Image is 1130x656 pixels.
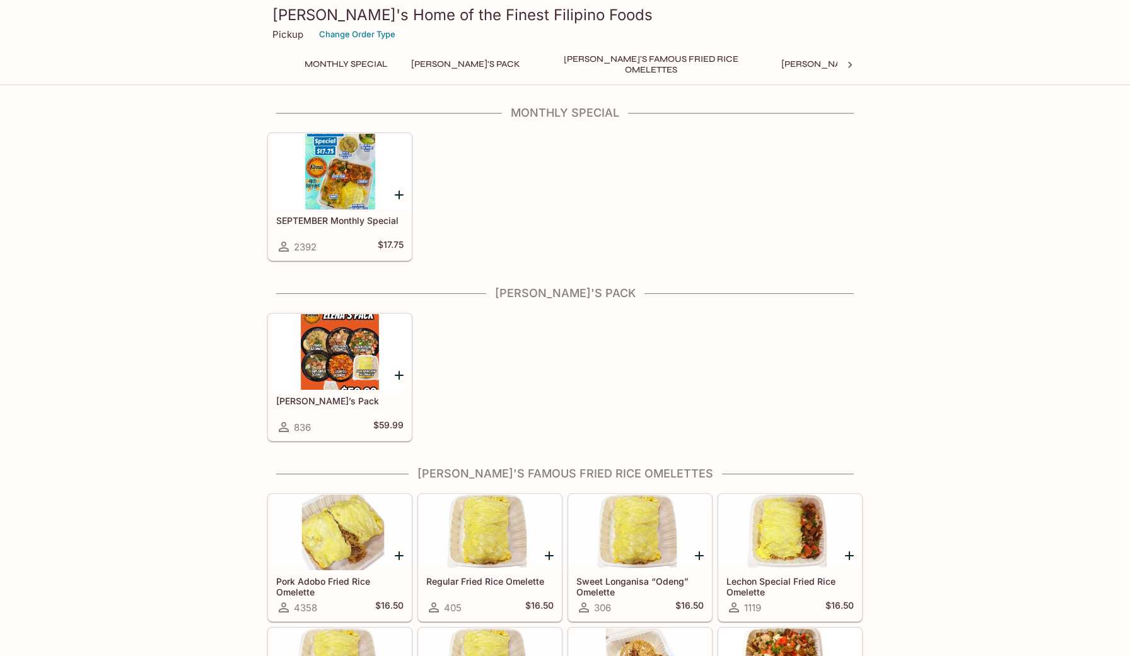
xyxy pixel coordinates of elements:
[276,215,404,226] h5: SEPTEMBER Monthly Special
[268,494,412,621] a: Pork Adobo Fried Rice Omelette4358$16.50
[744,602,761,614] span: 1119
[294,602,317,614] span: 4358
[378,239,404,254] h5: $17.75
[444,602,462,614] span: 405
[675,600,704,615] h5: $16.50
[269,495,411,570] div: Pork Adobo Fried Rice Omelette
[525,600,554,615] h5: $16.50
[391,367,407,383] button: Add Elena’s Pack
[267,106,863,120] h4: Monthly Special
[719,495,861,570] div: Lechon Special Fried Rice Omelette
[391,187,407,202] button: Add SEPTEMBER Monthly Special
[268,313,412,441] a: [PERSON_NAME]’s Pack836$59.99
[576,576,704,597] h5: Sweet Longanisa “Odeng” Omelette
[594,602,611,614] span: 306
[404,56,527,73] button: [PERSON_NAME]'s Pack
[569,495,711,570] div: Sweet Longanisa “Odeng” Omelette
[298,56,394,73] button: Monthly Special
[272,28,303,40] p: Pickup
[294,241,317,253] span: 2392
[269,314,411,390] div: Elena’s Pack
[269,134,411,209] div: SEPTEMBER Monthly Special
[426,576,554,587] h5: Regular Fried Rice Omelette
[313,25,401,44] button: Change Order Type
[774,56,935,73] button: [PERSON_NAME]'s Mixed Plates
[841,548,857,563] button: Add Lechon Special Fried Rice Omelette
[272,5,858,25] h3: [PERSON_NAME]'s Home of the Finest Filipino Foods
[825,600,854,615] h5: $16.50
[268,133,412,261] a: SEPTEMBER Monthly Special2392$17.75
[276,576,404,597] h5: Pork Adobo Fried Rice Omelette
[568,494,712,621] a: Sweet Longanisa “Odeng” Omelette306$16.50
[418,494,562,621] a: Regular Fried Rice Omelette405$16.50
[726,576,854,597] h5: Lechon Special Fried Rice Omelette
[294,421,311,433] span: 836
[419,495,561,570] div: Regular Fried Rice Omelette
[391,548,407,563] button: Add Pork Adobo Fried Rice Omelette
[718,494,862,621] a: Lechon Special Fried Rice Omelette1119$16.50
[537,56,764,73] button: [PERSON_NAME]'s Famous Fried Rice Omelettes
[267,286,863,300] h4: [PERSON_NAME]'s Pack
[267,467,863,481] h4: [PERSON_NAME]'s Famous Fried Rice Omelettes
[541,548,557,563] button: Add Regular Fried Rice Omelette
[375,600,404,615] h5: $16.50
[373,419,404,435] h5: $59.99
[691,548,707,563] button: Add Sweet Longanisa “Odeng” Omelette
[276,395,404,406] h5: [PERSON_NAME]’s Pack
